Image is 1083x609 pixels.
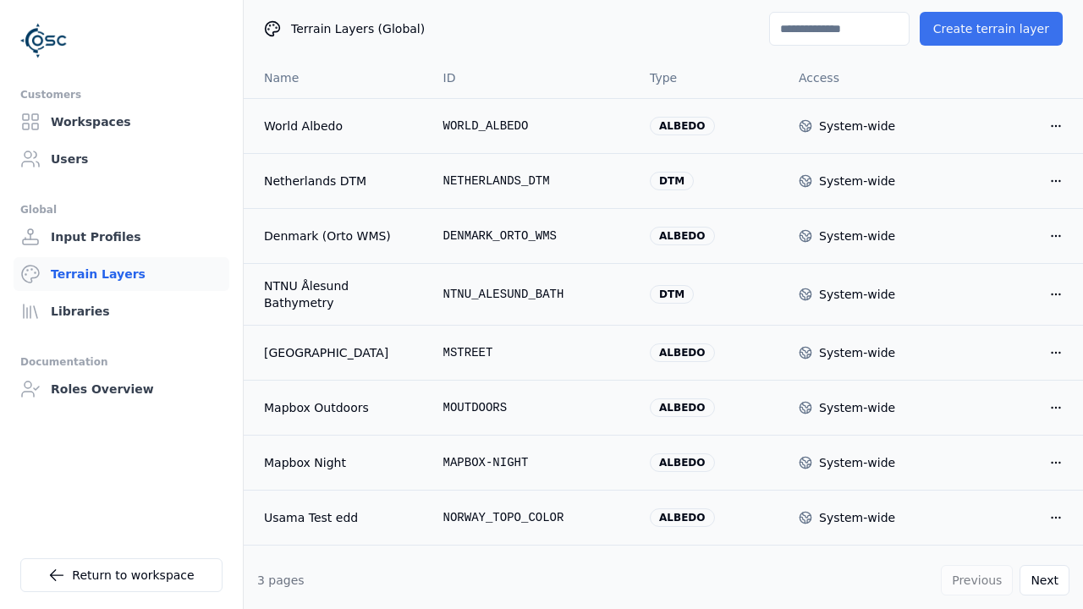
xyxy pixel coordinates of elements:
img: Logo [20,17,68,64]
div: System-wide [819,344,895,361]
th: Type [636,58,785,98]
th: ID [430,58,637,98]
div: DENMARK_ORTO_WMS [443,228,624,244]
th: Name [244,58,430,98]
a: World Albedo [264,118,416,134]
div: dtm [650,172,694,190]
a: Users [14,142,229,176]
div: System-wide [819,173,895,189]
a: NTNU Ålesund Bathymetry [264,277,416,311]
a: Return to workspace [20,558,223,592]
div: MSTREET [443,344,624,361]
div: MOUTDOORS [443,399,624,416]
div: System-wide [819,399,895,416]
a: Roles Overview [14,372,229,406]
div: System-wide [819,286,895,303]
div: System-wide [819,454,895,471]
a: Workspaces [14,105,229,139]
div: Global [20,200,223,220]
div: WORLD_ALBEDO [443,118,624,134]
button: Next [1020,565,1069,595]
div: NETHERLANDS_DTM [443,173,624,189]
button: Create terrain layer [920,12,1063,46]
a: Denmark (Orto WMS) [264,228,416,244]
a: Input Profiles [14,220,229,254]
a: [GEOGRAPHIC_DATA] [264,344,416,361]
span: Terrain Layers (Global) [291,20,425,37]
a: Mapbox Night [264,454,416,471]
div: MAPBOX-NIGHT [443,454,624,471]
div: albedo [650,227,714,245]
span: 3 pages [257,573,305,587]
div: albedo [650,453,714,472]
div: albedo [650,343,714,362]
div: albedo [650,117,714,135]
a: Netherlands DTM [264,173,416,189]
div: albedo [650,508,714,527]
div: albedo [650,398,714,417]
div: System-wide [819,228,895,244]
div: System-wide [819,509,895,526]
a: Libraries [14,294,229,328]
div: dtm [650,285,694,304]
a: Usama Test edd [264,509,416,526]
div: Documentation [20,352,223,372]
div: NTNU_ALESUND_BATH [443,286,624,303]
div: Customers [20,85,223,105]
div: System-wide [819,118,895,134]
a: Mapbox Outdoors [264,399,416,416]
th: Access [785,58,934,98]
a: Terrain Layers [14,257,229,291]
div: NORWAY_TOPO_COLOR [443,509,624,526]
